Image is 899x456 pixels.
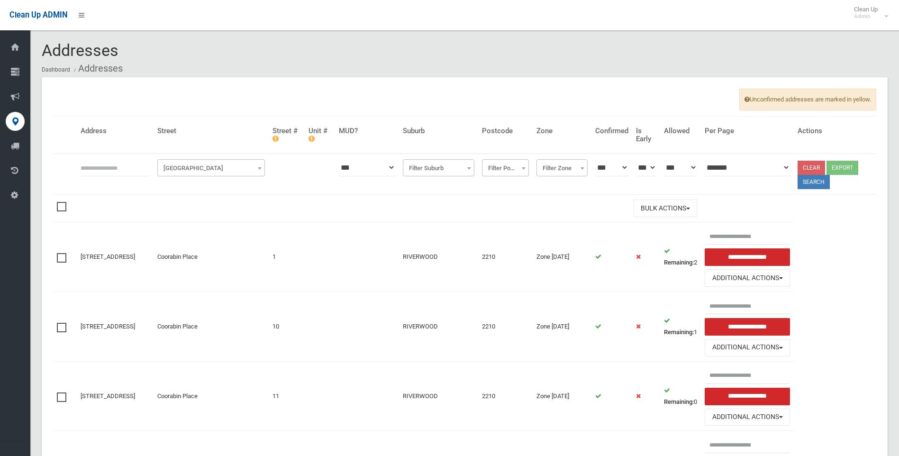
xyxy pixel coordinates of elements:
a: Clear [798,161,825,175]
td: Zone [DATE] [533,222,591,292]
td: Zone [DATE] [533,292,591,362]
h4: Is Early [636,127,656,143]
span: Clean Up [849,6,887,20]
td: Coorabin Place [154,222,269,292]
button: Bulk Actions [634,200,697,217]
span: Filter Postcode [482,159,529,176]
button: Export [826,161,858,175]
h4: Address [81,127,150,135]
td: 2210 [478,292,533,362]
h4: Street [157,127,265,135]
span: Filter Street [157,159,265,176]
td: Coorabin Place [154,361,269,431]
td: 10 [269,292,305,362]
button: Additional Actions [705,339,790,356]
a: [STREET_ADDRESS] [81,323,135,330]
td: 1 [269,222,305,292]
h4: Street # [272,127,301,143]
h4: Suburb [403,127,474,135]
h4: Per Page [705,127,790,135]
span: Unconfirmed addresses are marked in yellow. [739,89,876,110]
td: 1 [660,292,701,362]
td: Zone [DATE] [533,361,591,431]
button: Search [798,175,830,189]
h4: Confirmed [595,127,628,135]
a: [STREET_ADDRESS] [81,392,135,400]
td: RIVERWOOD [399,361,478,431]
td: 2210 [478,222,533,292]
td: 2210 [478,361,533,431]
span: Filter Suburb [405,162,472,175]
h4: Postcode [482,127,529,135]
strong: Remaining: [664,259,694,266]
td: RIVERWOOD [399,292,478,362]
strong: Remaining: [664,398,694,405]
td: RIVERWOOD [399,222,478,292]
h4: Zone [536,127,588,135]
button: Additional Actions [705,269,790,287]
h4: Actions [798,127,872,135]
td: 0 [660,361,701,431]
span: Addresses [42,41,118,60]
span: Filter Street [160,162,263,175]
h4: Allowed [664,127,697,135]
span: Filter Postcode [484,162,527,175]
h4: Unit # [309,127,331,143]
td: 11 [269,361,305,431]
a: Dashboard [42,66,70,73]
span: Filter Zone [536,159,588,176]
td: 2 [660,222,701,292]
td: Coorabin Place [154,292,269,362]
span: Clean Up ADMIN [9,10,67,19]
a: [STREET_ADDRESS] [81,253,135,260]
small: Admin [854,13,878,20]
h4: MUD? [339,127,395,135]
button: Additional Actions [705,409,790,426]
span: Filter Suburb [403,159,474,176]
span: Filter Zone [539,162,585,175]
strong: Remaining: [664,328,694,336]
li: Addresses [72,60,123,77]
